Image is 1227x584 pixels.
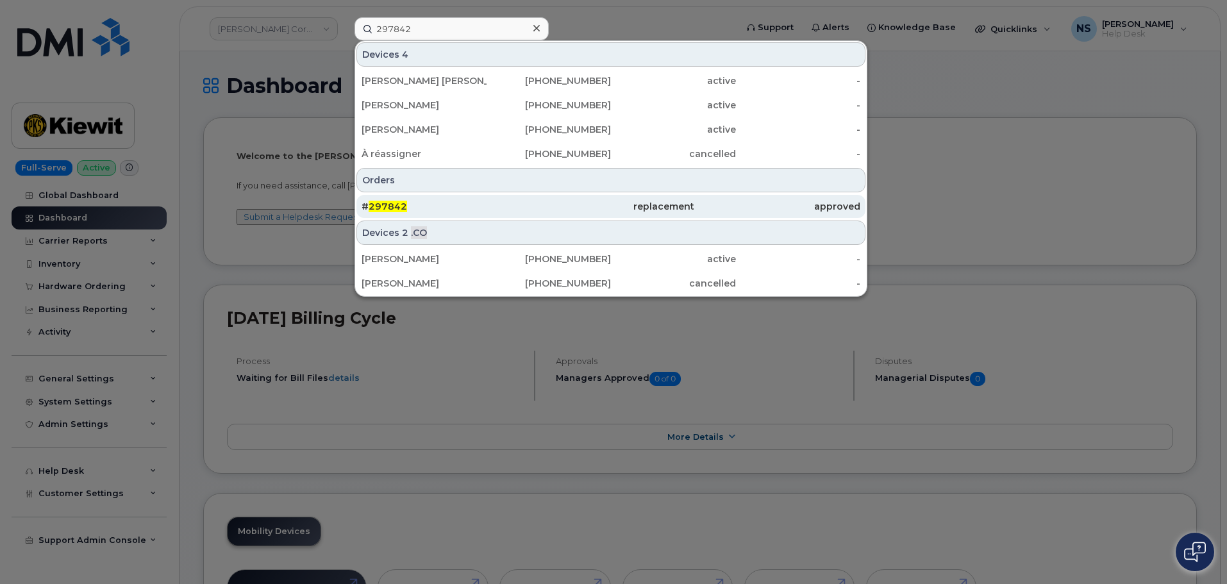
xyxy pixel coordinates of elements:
div: - [736,123,861,136]
div: Orders [356,168,865,192]
a: [PERSON_NAME][PHONE_NUMBER]active- [356,247,865,271]
div: active [611,99,736,112]
a: [PERSON_NAME][PHONE_NUMBER]active- [356,94,865,117]
a: [PERSON_NAME][PHONE_NUMBER]cancelled- [356,272,865,295]
span: 297842 [369,201,407,212]
div: - [736,253,861,265]
div: [PHONE_NUMBER] [487,253,612,265]
div: [PHONE_NUMBER] [487,147,612,160]
div: [PHONE_NUMBER] [487,277,612,290]
div: [PERSON_NAME] [PERSON_NAME] [362,74,487,87]
a: #297842replacementapproved [356,195,865,218]
div: Devices [356,42,865,67]
div: active [611,123,736,136]
div: À réassigner [362,147,487,160]
div: - [736,277,861,290]
div: active [611,253,736,265]
div: # [362,200,528,213]
div: Devices [356,221,865,245]
span: .CO [411,226,427,239]
div: replacement [528,200,694,213]
div: [PERSON_NAME] [362,123,487,136]
a: [PERSON_NAME][PHONE_NUMBER]active- [356,118,865,141]
div: active [611,74,736,87]
div: - [736,74,861,87]
a: À réassigner[PHONE_NUMBER]cancelled- [356,142,865,165]
div: - [736,147,861,160]
div: cancelled [611,147,736,160]
div: [PERSON_NAME] [362,277,487,290]
span: 2 [402,226,408,239]
div: approved [694,200,860,213]
div: [PHONE_NUMBER] [487,74,612,87]
span: 4 [402,48,408,61]
a: [PERSON_NAME] [PERSON_NAME][PHONE_NUMBER]active- [356,69,865,92]
img: Open chat [1184,542,1206,562]
div: [PERSON_NAME] [362,99,487,112]
div: [PERSON_NAME] [362,253,487,265]
div: - [736,99,861,112]
div: cancelled [611,277,736,290]
div: [PHONE_NUMBER] [487,99,612,112]
div: [PHONE_NUMBER] [487,123,612,136]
